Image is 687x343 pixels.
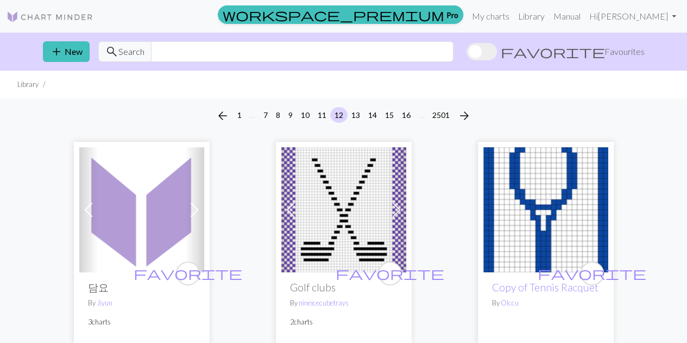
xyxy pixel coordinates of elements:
[88,317,196,327] p: 3 charts
[492,298,600,308] p: By
[97,298,112,307] a: Jiyun
[284,107,297,123] button: 9
[88,281,196,294] h2: 담요
[259,107,272,123] button: 7
[212,107,234,124] button: Previous
[176,261,200,285] button: favourite
[290,317,398,327] p: 2 charts
[468,5,514,27] a: My charts
[233,107,246,123] button: 1
[281,147,406,272] img: Golf clubs
[453,107,475,124] button: Next
[378,261,402,285] button: favourite
[492,281,598,294] a: Copy of Tennis Racquet
[538,263,646,284] i: favourite
[297,107,314,123] button: 10
[549,5,585,27] a: Manual
[336,265,444,282] span: favorite
[313,107,331,123] button: 11
[216,108,229,123] span: arrow_back
[7,10,93,23] img: Logo
[336,263,444,284] i: favourite
[604,45,645,58] span: Favourites
[290,298,398,308] p: By
[458,108,471,123] span: arrow_forward
[483,147,608,272] img: Tennis Racquet
[212,107,475,124] nav: Page navigation
[483,203,608,214] a: Tennis Racquet
[538,265,646,282] span: favorite
[501,298,519,307] a: Olccu
[364,107,381,123] button: 14
[88,298,196,308] p: By
[347,107,364,123] button: 13
[501,44,605,59] span: favorite
[290,281,398,294] h2: Golf clubs
[218,5,463,24] a: Pro
[79,147,204,272] img: 담요
[105,44,118,59] span: search
[514,5,549,27] a: Library
[134,263,242,284] i: favourite
[398,107,415,123] button: 16
[580,261,604,285] button: favourite
[299,298,349,307] a: nineicecubetrays
[50,44,63,59] span: add
[330,107,348,123] button: 12
[216,109,229,122] i: Previous
[272,107,285,123] button: 8
[281,203,406,214] a: Golf clubs
[458,109,471,122] i: Next
[79,203,204,214] a: 담요
[467,41,645,62] label: Show favourites
[585,5,680,27] a: Hi[PERSON_NAME]
[118,45,144,58] span: Search
[223,7,444,22] span: workspace_premium
[43,41,90,62] button: New
[17,79,39,90] li: Library
[381,107,398,123] button: 15
[428,107,454,123] button: 2501
[134,265,242,282] span: favorite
